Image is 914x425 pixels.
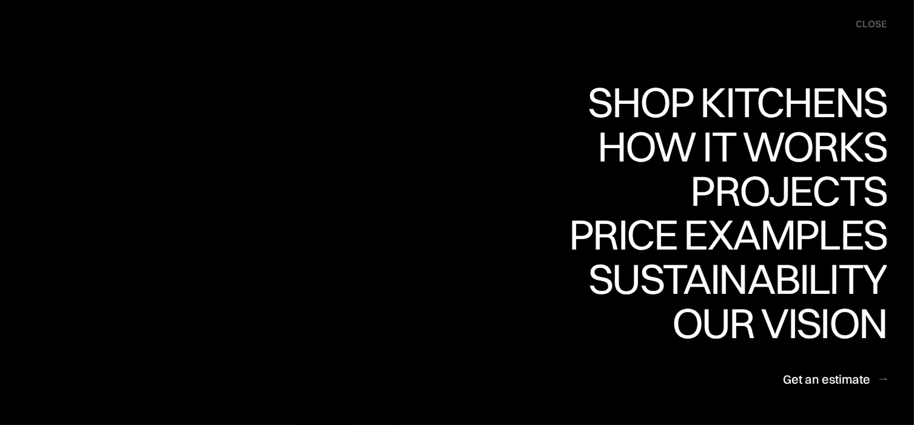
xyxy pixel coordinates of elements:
[662,302,887,346] a: Our visionOur vision
[578,300,887,342] div: Sustainability
[594,125,887,168] div: How it works
[690,212,887,254] div: Projects
[578,257,887,302] a: SustainabilitySustainability
[569,213,887,256] div: Price examples
[569,213,887,257] a: Price examplesPrice examples
[662,302,887,344] div: Our vision
[844,12,887,36] div: menu
[662,344,887,387] div: Our vision
[783,371,870,387] div: Get an estimate
[582,123,887,166] div: Shop Kitchens
[690,169,887,212] div: Projects
[783,364,887,394] a: Get an estimate
[856,18,887,31] div: close
[582,81,887,123] div: Shop Kitchens
[594,125,887,169] a: How it worksHow it works
[594,168,887,210] div: How it works
[582,81,887,125] a: Shop KitchensShop Kitchens
[578,257,887,300] div: Sustainability
[690,169,887,214] a: ProjectsProjects
[569,256,887,298] div: Price examples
